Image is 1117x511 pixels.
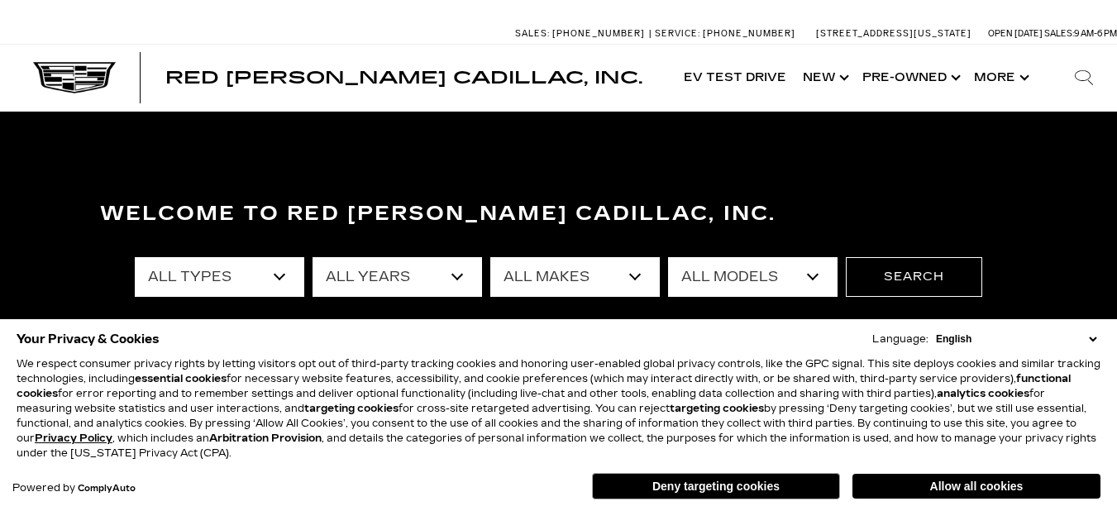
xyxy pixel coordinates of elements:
p: We respect consumer privacy rights by letting visitors opt out of third-party tracking cookies an... [17,356,1100,461]
select: Filter by model [668,257,838,297]
a: New [795,45,854,111]
span: Sales: [515,28,550,39]
h3: Welcome to Red [PERSON_NAME] Cadillac, Inc. [100,198,1018,231]
select: Filter by year [313,257,482,297]
a: Service: [PHONE_NUMBER] [649,29,800,38]
a: Privacy Policy [35,432,112,444]
button: More [966,45,1034,111]
select: Filter by make [490,257,660,297]
div: Powered by [12,483,136,494]
strong: targeting cookies [670,403,764,414]
span: [PHONE_NUMBER] [552,28,645,39]
span: Open [DATE] [988,28,1043,39]
span: Red [PERSON_NAME] Cadillac, Inc. [165,68,642,88]
a: [STREET_ADDRESS][US_STATE] [816,28,971,39]
a: EV Test Drive [675,45,795,111]
span: Your Privacy & Cookies [17,327,160,351]
button: Deny targeting cookies [592,473,840,499]
a: ComplyAuto [78,484,136,494]
button: Allow all cookies [852,474,1100,499]
strong: analytics cookies [937,388,1029,399]
button: Search [846,257,982,297]
a: Red [PERSON_NAME] Cadillac, Inc. [165,69,642,86]
strong: targeting cookies [304,403,399,414]
div: Language: [872,334,928,344]
span: Sales: [1044,28,1074,39]
select: Filter by type [135,257,304,297]
strong: essential cookies [135,373,227,384]
img: Cadillac Dark Logo with Cadillac White Text [33,62,116,93]
span: Service: [655,28,700,39]
strong: Arbitration Provision [209,432,322,444]
span: 9 AM-6 PM [1074,28,1117,39]
select: Language Select [932,332,1100,346]
span: [PHONE_NUMBER] [703,28,795,39]
a: Pre-Owned [854,45,966,111]
a: Sales: [PHONE_NUMBER] [515,29,649,38]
